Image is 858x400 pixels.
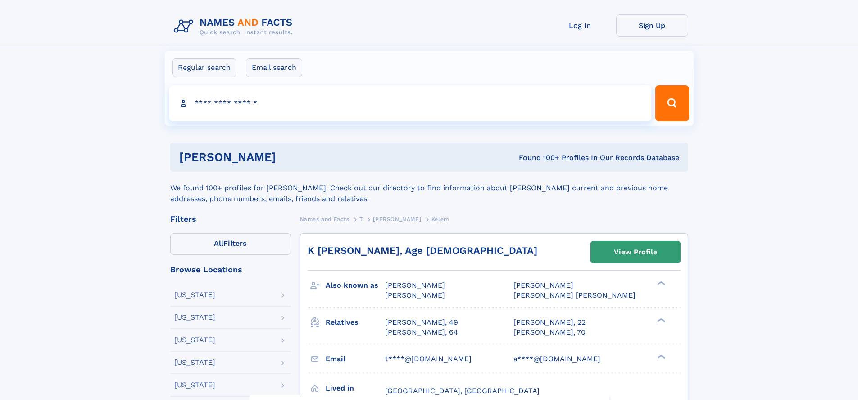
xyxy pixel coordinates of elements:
label: Filters [170,233,291,255]
h3: Lived in [326,381,385,396]
span: [PERSON_NAME] [385,281,445,290]
span: [PERSON_NAME] [513,281,573,290]
h3: Email [326,351,385,367]
div: [US_STATE] [174,336,215,344]
span: [GEOGRAPHIC_DATA], [GEOGRAPHIC_DATA] [385,386,540,395]
span: T [359,216,363,222]
span: [PERSON_NAME] [385,291,445,299]
a: [PERSON_NAME], 64 [385,327,458,337]
button: Search Button [655,85,689,121]
div: We found 100+ profiles for [PERSON_NAME]. Check out our directory to find information about [PERS... [170,172,688,204]
h3: Relatives [326,315,385,330]
a: View Profile [591,241,680,263]
div: [US_STATE] [174,359,215,366]
div: Filters [170,215,291,223]
div: [US_STATE] [174,382,215,389]
div: View Profile [614,242,657,262]
a: Sign Up [616,14,688,37]
img: Logo Names and Facts [170,14,300,39]
h1: [PERSON_NAME] [179,152,398,163]
label: Regular search [172,58,236,77]
div: Browse Locations [170,266,291,274]
span: All [214,239,223,248]
div: ❯ [655,317,666,323]
input: search input [169,85,652,121]
div: ❯ [655,280,666,286]
label: Email search [246,58,302,77]
a: T [359,213,363,225]
div: [US_STATE] [174,314,215,321]
a: [PERSON_NAME] [373,213,421,225]
div: Found 100+ Profiles In Our Records Database [397,153,679,163]
a: [PERSON_NAME], 22 [513,317,586,327]
h3: Also known as [326,278,385,293]
div: ❯ [655,354,666,359]
a: K [PERSON_NAME], Age [DEMOGRAPHIC_DATA] [308,245,537,256]
span: Kelem [431,216,449,222]
div: [US_STATE] [174,291,215,299]
span: [PERSON_NAME] [373,216,421,222]
a: [PERSON_NAME], 70 [513,327,586,337]
a: [PERSON_NAME], 49 [385,317,458,327]
a: Log In [544,14,616,37]
a: Names and Facts [300,213,350,225]
span: [PERSON_NAME] [PERSON_NAME] [513,291,636,299]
